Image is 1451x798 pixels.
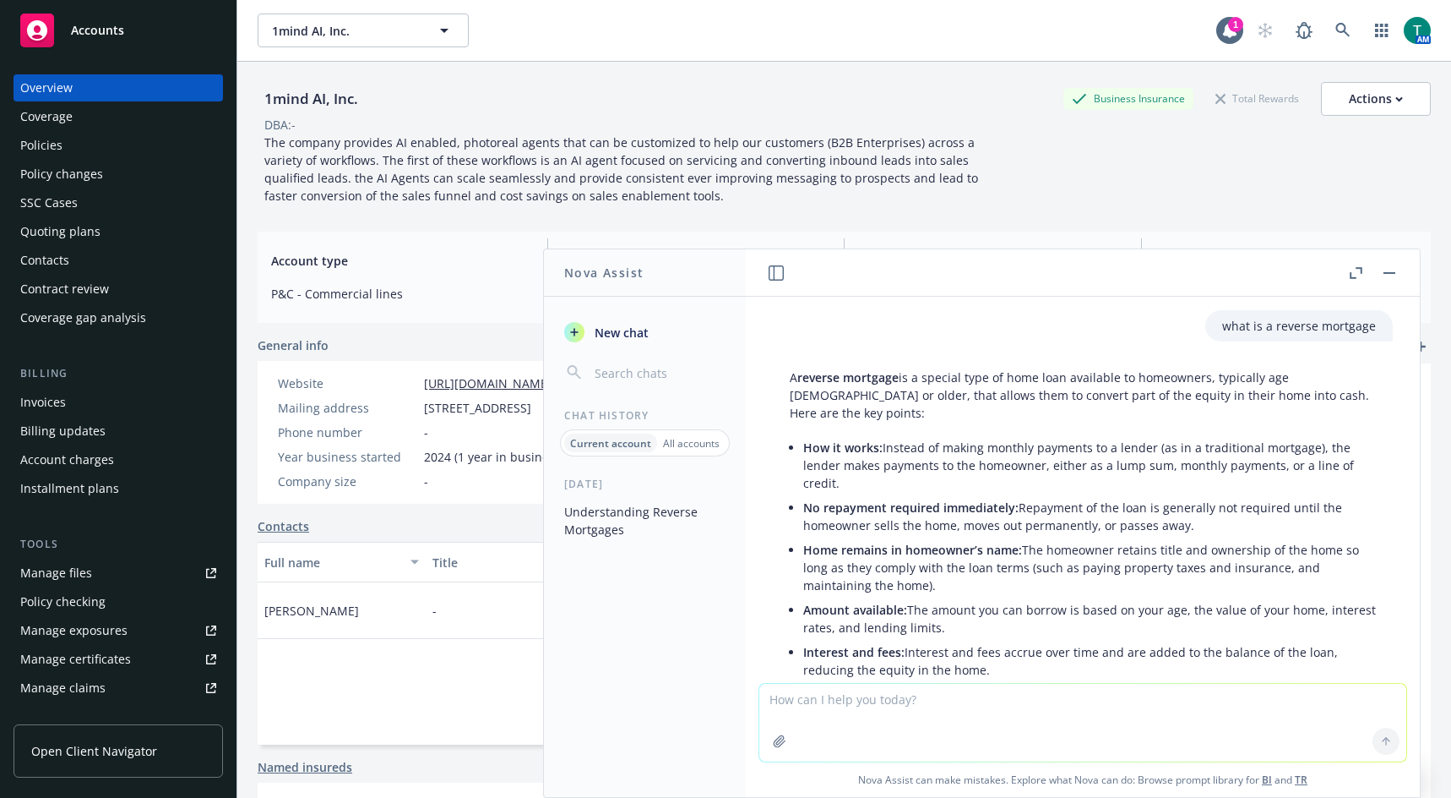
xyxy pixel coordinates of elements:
a: BI [1262,773,1272,787]
p: Current account [570,436,651,451]
div: Website [278,374,417,392]
a: Switch app [1365,14,1399,47]
span: New chat [591,324,649,342]
div: Manage claims [20,675,106,702]
a: Accounts [14,7,223,54]
div: Manage BORs [20,703,100,730]
div: Contacts [20,247,69,274]
a: TR [1295,773,1307,787]
a: Account charges [14,446,223,473]
span: - [424,424,428,441]
span: Account type [271,252,527,270]
li: Instead of making monthly payments to a lender (as in a traditional mortgage), the lender makes p... [803,435,1376,495]
span: Accounts [71,24,124,37]
span: No repayment required immediately: [803,500,1019,516]
a: Report a Bug [1287,14,1321,47]
span: 1mind AI, Inc. [272,22,418,40]
a: Overview [14,74,223,101]
span: Open Client Navigator [31,742,157,760]
div: Mailing address [278,399,417,417]
div: Manage certificates [20,646,131,673]
div: Actions [1349,83,1403,115]
button: New chat [557,317,732,347]
span: Home remains in homeowner’s name: [803,542,1022,558]
div: Invoices [20,389,66,416]
li: The amount you can borrow is based on your age, the value of your home, interest rates, and lendi... [803,598,1376,640]
span: P&C - Commercial lines [271,285,527,303]
button: Title [426,542,594,582]
p: A is a special type of home loan available to homeowners, typically age [DEMOGRAPHIC_DATA] or old... [790,369,1376,422]
button: Understanding Reverse Mortgages [557,498,732,544]
div: Policies [20,132,62,159]
div: Account charges [20,446,114,473]
li: Repayment of the loan is generally not required until the homeowner sells the home, moves out per... [803,495,1376,538]
button: 1mind AI, Inc. [258,14,469,47]
div: Total Rewards [1207,88,1307,109]
img: photo [1404,17,1431,44]
div: Business Insurance [1063,88,1193,109]
a: Named insureds [258,758,352,776]
button: Full name [258,542,426,582]
span: Amount available: [803,602,907,618]
span: 2024 (1 year in business) [424,448,564,466]
a: Policy checking [14,588,223,615]
div: Phone number [278,424,417,441]
input: Search chats [591,361,725,385]
span: [PERSON_NAME] [264,602,359,620]
a: Manage certificates [14,646,223,673]
div: Chat History [544,408,746,423]
a: Quoting plans [14,218,223,245]
span: Interest and fees: [803,644,905,660]
span: [STREET_ADDRESS] [424,399,531,417]
a: Policies [14,132,223,159]
a: add [1410,336,1431,357]
span: How it works: [803,440,883,456]
a: Contacts [258,517,309,535]
div: Title [432,554,568,571]
div: Billing [14,365,223,382]
div: [DATE] [544,477,746,491]
span: The company provides AI enabled, photoreal agents that can be customized to help our customers (B... [264,134,981,204]
div: Policy changes [20,161,103,188]
a: Billing updates [14,418,223,445]
div: Coverage gap analysis [20,304,146,331]
a: Manage claims [14,675,223,702]
a: [URL][DOMAIN_NAME] [424,375,552,391]
div: Contract review [20,276,109,303]
a: Manage files [14,560,223,587]
div: Billing updates [20,418,106,445]
a: Manage exposures [14,617,223,644]
p: All accounts [663,436,720,451]
p: what is a reverse mortgage [1222,317,1376,335]
a: SSC Cases [14,189,223,216]
a: Policy changes [14,161,223,188]
div: Year business started [278,448,417,466]
div: Manage exposures [20,617,128,644]
div: Company size [278,473,417,490]
a: Coverage [14,103,223,130]
span: General info [258,336,329,354]
button: Actions [1321,82,1431,116]
a: Search [1326,14,1360,47]
span: - [432,602,437,620]
a: Installment plans [14,475,223,502]
div: Installment plans [20,475,119,502]
a: Coverage gap analysis [14,304,223,331]
h1: Nova Assist [564,264,644,281]
a: Invoices [14,389,223,416]
span: reverse mortgage [797,369,899,385]
div: Manage files [20,560,92,587]
div: SSC Cases [20,189,78,216]
a: Manage BORs [14,703,223,730]
div: Full name [264,554,400,571]
span: - [424,473,428,490]
div: 1mind AI, Inc. [258,88,365,110]
a: Start snowing [1248,14,1282,47]
div: Tools [14,536,223,553]
div: DBA: - [264,116,296,134]
a: Contacts [14,247,223,274]
li: The homeowner retains title and ownership of the home so long as they comply with the loan terms ... [803,538,1376,598]
div: Overview [20,74,73,101]
li: Interest and fees accrue over time and are added to the balance of the loan, reducing the equity ... [803,640,1376,682]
